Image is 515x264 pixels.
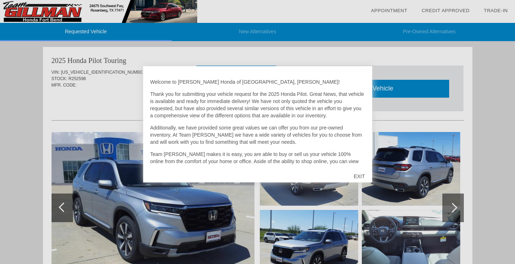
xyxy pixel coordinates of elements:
p: Welcome to [PERSON_NAME] Honda of [GEOGRAPHIC_DATA], [PERSON_NAME]! [150,78,365,85]
p: Additionally, we have provided some great values we can offer you from our pre-owned inventory. A... [150,124,365,146]
a: Appointment [371,8,407,13]
p: Thank you for submitting your vehicle request for the 2025 Honda Pilot. Great News, that vehicle ... [150,91,365,119]
p: Team [PERSON_NAME] makes it is easy, you are able to buy or sell us your vehicle 100% online from... [150,151,365,186]
a: Credit Approved [422,8,470,13]
div: EXIT [346,166,372,187]
a: Trade-In [484,8,508,13]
